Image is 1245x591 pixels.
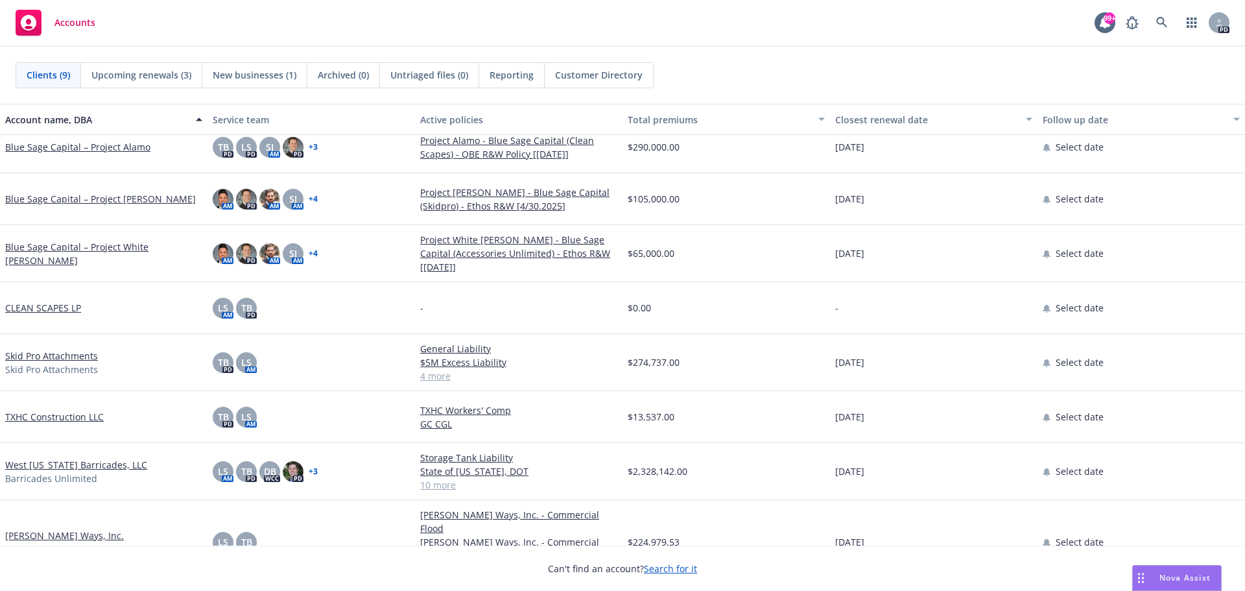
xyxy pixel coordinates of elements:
img: photo [259,243,280,264]
span: [DATE] [835,356,864,369]
img: photo [259,189,280,210]
a: + 3 [309,143,318,151]
span: [DATE] [835,247,864,260]
span: [DATE] [835,192,864,206]
a: TXHC Workers' Comp [420,404,617,417]
button: Closest renewal date [830,104,1037,135]
span: $65,000.00 [628,247,674,260]
a: Accounts [10,5,101,41]
span: LS [218,464,228,478]
a: Skid Pro Attachments [5,349,98,363]
a: Blue Sage Capital – Project Alamo [5,140,150,154]
a: $5M Excess Liability [420,356,617,369]
img: photo [213,189,233,210]
button: Active policies [415,104,622,135]
span: - [835,301,838,315]
div: Total premiums [628,113,811,127]
a: Storage Tank Liability [420,451,617,464]
span: Select date [1056,140,1104,154]
span: TB [241,464,252,478]
a: Search [1149,10,1175,36]
span: $13,537.00 [628,410,674,424]
span: TB [218,410,229,424]
span: Can't find an account? [548,562,697,575]
a: [PERSON_NAME] Ways, Inc. - Commercial Flood [420,535,617,562]
a: + 4 [309,250,318,258]
span: Archived (0) [318,68,369,82]
span: Clients (9) [27,68,70,82]
span: $105,000.00 [628,192,680,206]
span: SJ [266,140,274,154]
span: $274,737.00 [628,356,680,369]
a: [PERSON_NAME] Ways, Inc. [5,529,124,542]
a: TXHC Construction LLC [5,410,104,424]
div: Active policies [420,113,617,127]
button: Nova Assist [1132,565,1222,591]
span: Nova Assist [1159,572,1211,583]
a: CLEAN SCAPES LP [5,301,81,315]
span: LS [241,140,252,154]
span: [DATE] [835,464,864,478]
img: photo [236,189,257,210]
button: Follow up date [1037,104,1245,135]
span: $290,000.00 [628,140,680,154]
span: Upcoming renewals (3) [91,68,191,82]
a: + 4 [309,195,318,203]
a: 10 more [420,478,617,492]
a: Search for it [644,562,697,575]
span: TB [218,140,229,154]
div: Closest renewal date [835,113,1018,127]
div: Account name, DBA [5,113,188,127]
img: photo [283,137,303,158]
span: TB [218,356,229,369]
span: Select date [1056,247,1104,260]
span: Select date [1056,410,1104,424]
a: State of [US_STATE], DOT [420,464,617,478]
button: Service team [207,104,415,135]
span: SJ [289,192,297,206]
span: [DATE] [835,535,864,549]
div: Drag to move [1133,566,1149,590]
a: [PERSON_NAME] Ways, Inc. - Commercial Flood [420,508,617,535]
span: New businesses (1) [213,68,296,82]
span: LS [241,356,252,369]
div: Service team [213,113,410,127]
span: Select date [1056,192,1104,206]
span: $0.00 [628,301,651,315]
a: General Liability [420,342,617,356]
a: Project White [PERSON_NAME] - Blue Sage Capital (Accessories Unlimited) - Ethos R&W [[DATE]] [420,233,617,274]
span: Select date [1056,464,1104,478]
span: French Cowboys [5,542,76,556]
span: [DATE] [835,140,864,154]
a: West [US_STATE] Barricades, LLC [5,458,147,472]
span: TB [241,535,252,549]
span: SJ [289,247,297,260]
img: photo [213,243,233,264]
div: 99+ [1104,12,1115,24]
span: LS [218,535,228,549]
span: LS [218,301,228,315]
span: Untriaged files (0) [390,68,468,82]
span: Select date [1056,301,1104,315]
div: Follow up date [1043,113,1226,127]
span: Customer Directory [555,68,643,82]
a: Blue Sage Capital – Project [PERSON_NAME] [5,192,196,206]
a: 4 more [420,369,617,383]
a: Project Alamo - Blue Sage Capital (Clean Scapes) - QBE R&W Policy [[DATE]] [420,134,617,161]
span: $224,979.53 [628,535,680,549]
span: DB [264,464,276,478]
span: Select date [1056,535,1104,549]
span: Accounts [54,18,95,28]
img: photo [236,243,257,264]
a: Project [PERSON_NAME] - Blue Sage Capital (Skidpro) - Ethos R&W [4/30.2025] [420,186,617,213]
button: Total premiums [622,104,830,135]
a: GC CGL [420,417,617,431]
a: Switch app [1179,10,1205,36]
a: + 3 [309,468,318,476]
